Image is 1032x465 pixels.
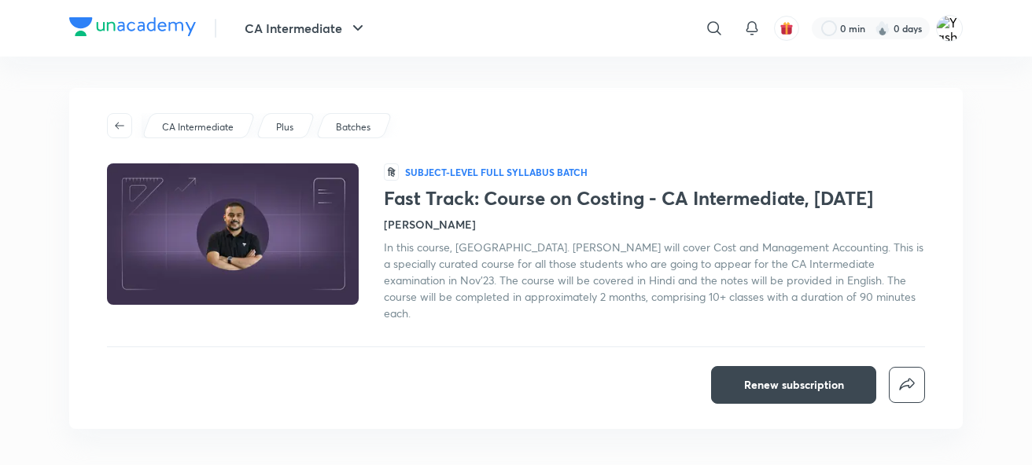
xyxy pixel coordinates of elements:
[405,166,588,178] p: Subject-level full syllabus Batch
[936,15,963,42] img: Yash Verma
[744,377,844,393] span: Renew subscription
[780,21,794,35] img: avatar
[384,163,399,181] span: हि
[162,120,234,134] p: CA Intermediate
[235,13,377,44] button: CA Intermediate
[875,20,890,36] img: streak
[336,120,370,134] p: Batches
[711,366,876,404] button: Renew subscription
[384,216,476,233] h4: [PERSON_NAME]
[276,120,293,134] p: Plus
[384,187,925,210] h1: Fast Track: Course on Costing - CA Intermediate, [DATE]
[69,17,196,40] a: Company Logo
[160,120,237,134] a: CA Intermediate
[774,16,799,41] button: avatar
[105,162,361,306] img: Thumbnail
[334,120,374,134] a: Batches
[69,17,196,36] img: Company Logo
[274,120,297,134] a: Plus
[384,240,923,320] span: In this course, [GEOGRAPHIC_DATA]. [PERSON_NAME] will cover Cost and Management Accounting. This ...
